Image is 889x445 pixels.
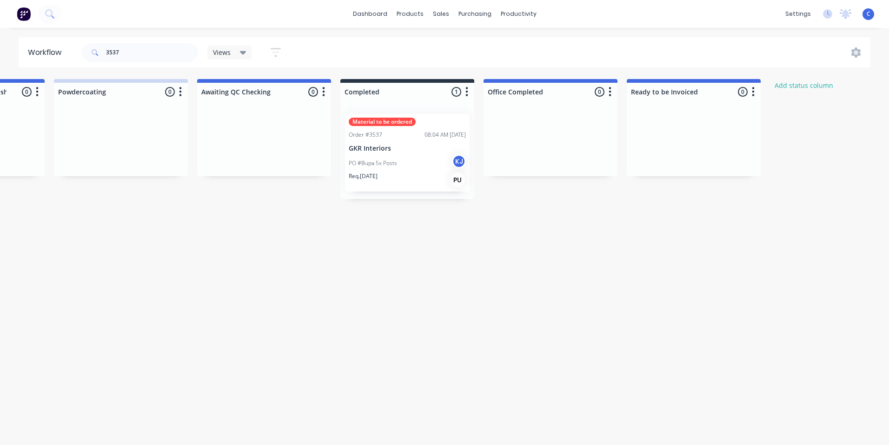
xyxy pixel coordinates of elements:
span: Views [213,47,231,57]
div: PU [450,173,465,187]
div: Order #3537 [349,131,382,139]
img: Factory [17,7,31,21]
input: Search for orders... [106,43,198,62]
span: C [867,10,870,18]
div: Material to be ordered [349,118,416,126]
div: settings [781,7,816,21]
p: GKR Interiors [349,145,466,153]
button: Add status column [770,79,838,92]
div: productivity [496,7,541,21]
div: Material to be orderedOrder #353708:04 AM [DATE]GKR InteriorsPO #Bupa 5x PostsKJReq.[DATE]PU [345,114,470,192]
div: 08:04 AM [DATE] [425,131,466,139]
p: Req. [DATE] [349,172,378,180]
a: dashboard [348,7,392,21]
p: PO #Bupa 5x Posts [349,159,397,167]
div: products [392,7,428,21]
div: KJ [452,154,466,168]
div: sales [428,7,454,21]
div: Workflow [28,47,66,58]
div: purchasing [454,7,496,21]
